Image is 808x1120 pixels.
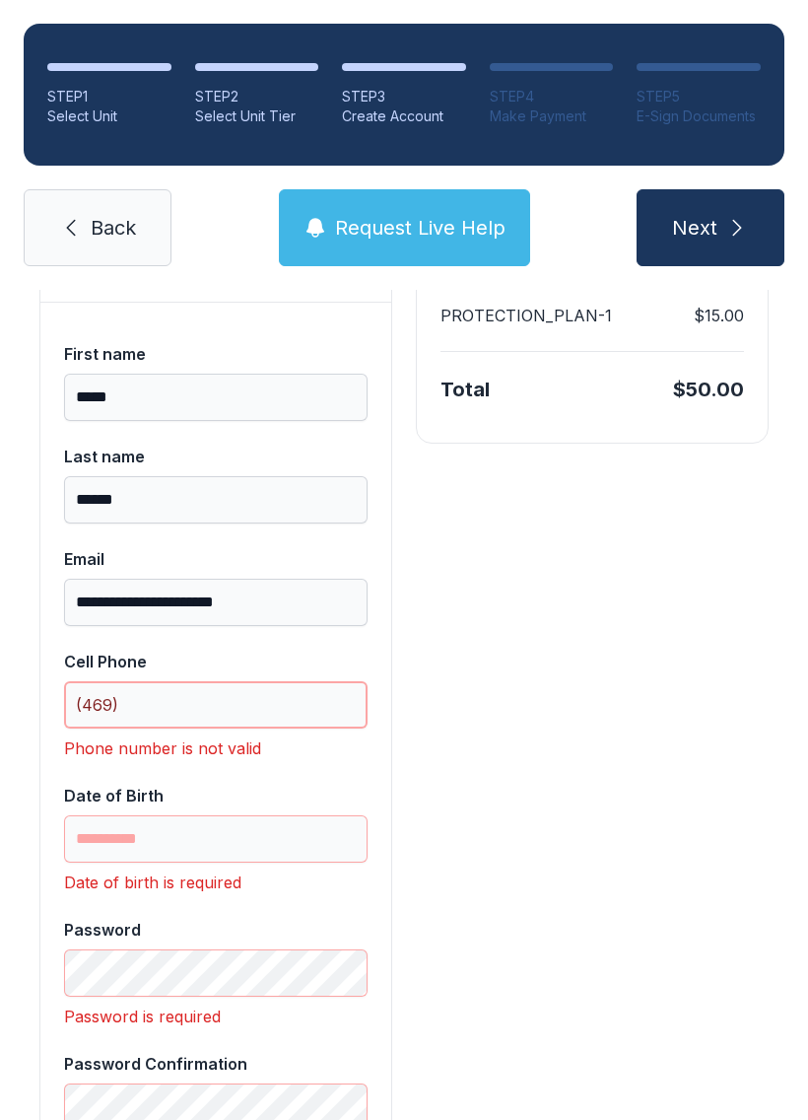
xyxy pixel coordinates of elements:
input: Cell Phone [64,681,368,729]
div: E-Sign Documents [637,106,761,126]
div: Last name [64,445,368,468]
div: Email [64,547,368,571]
input: First name [64,374,368,421]
div: Date of birth is required [64,871,368,894]
dt: PROTECTION_PLAN-1 [440,304,612,327]
div: Make Payment [490,106,614,126]
div: Select Unit [47,106,171,126]
div: STEP 5 [637,87,761,106]
div: STEP 1 [47,87,171,106]
div: First name [64,342,368,366]
input: Email [64,579,368,626]
div: Password is required [64,1005,368,1028]
div: $50.00 [673,376,744,403]
input: Date of Birth [64,815,368,863]
div: Phone number is not valid [64,736,368,760]
div: STEP 4 [490,87,614,106]
div: Date of Birth [64,784,368,807]
span: Back [91,214,136,242]
span: Next [672,214,717,242]
div: STEP 2 [195,87,319,106]
div: Password [64,918,368,942]
input: Password [64,949,368,997]
span: Request Live Help [335,214,505,242]
div: Total [440,376,490,403]
div: Create Account [342,106,466,126]
input: Last name [64,476,368,524]
div: Password Confirmation [64,1052,368,1076]
div: Select Unit Tier [195,106,319,126]
div: Cell Phone [64,650,368,673]
div: STEP 3 [342,87,466,106]
dd: $15.00 [694,304,744,327]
